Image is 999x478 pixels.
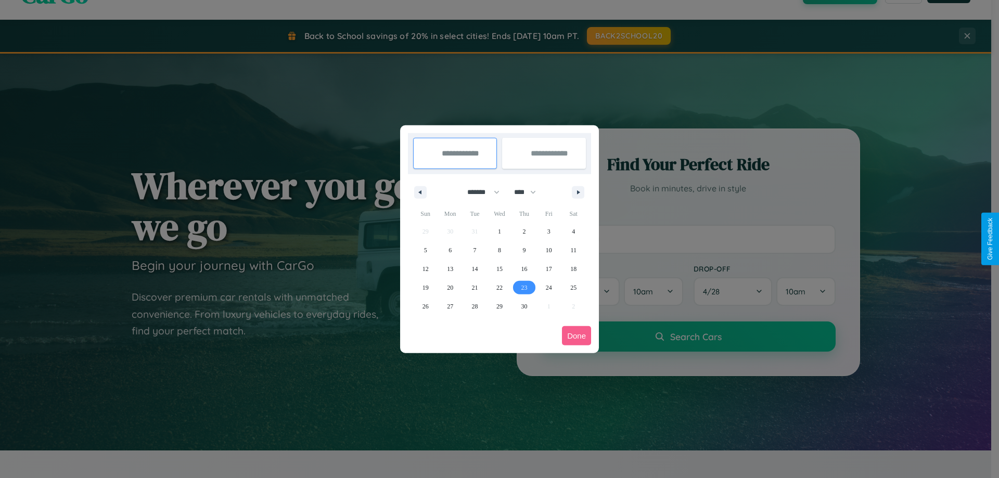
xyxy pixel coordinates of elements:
button: 12 [413,260,438,278]
button: 4 [561,222,586,241]
button: 13 [438,260,462,278]
span: 12 [422,260,429,278]
button: 1 [487,222,511,241]
button: 10 [536,241,561,260]
button: Done [562,326,591,345]
span: Tue [463,205,487,222]
button: 5 [413,241,438,260]
span: 22 [496,278,503,297]
span: 16 [521,260,527,278]
button: 3 [536,222,561,241]
span: Sun [413,205,438,222]
span: 30 [521,297,527,316]
span: Wed [487,205,511,222]
span: 23 [521,278,527,297]
span: 3 [547,222,550,241]
button: 26 [413,297,438,316]
button: 11 [561,241,586,260]
button: 9 [512,241,536,260]
button: 25 [561,278,586,297]
span: 8 [498,241,501,260]
span: 21 [472,278,478,297]
span: 7 [473,241,477,260]
span: 9 [522,241,526,260]
button: 14 [463,260,487,278]
span: 18 [570,260,577,278]
span: 4 [572,222,575,241]
span: 14 [472,260,478,278]
span: 24 [546,278,552,297]
button: 30 [512,297,536,316]
button: 2 [512,222,536,241]
span: 28 [472,297,478,316]
button: 7 [463,241,487,260]
button: 15 [487,260,511,278]
div: Give Feedback [987,218,994,260]
span: 2 [522,222,526,241]
span: 5 [424,241,427,260]
span: 10 [546,241,552,260]
span: 19 [422,278,429,297]
span: 1 [498,222,501,241]
span: 15 [496,260,503,278]
button: 17 [536,260,561,278]
span: 20 [447,278,453,297]
span: 25 [570,278,577,297]
span: 26 [422,297,429,316]
button: 22 [487,278,511,297]
button: 20 [438,278,462,297]
button: 6 [438,241,462,260]
button: 28 [463,297,487,316]
button: 23 [512,278,536,297]
button: 16 [512,260,536,278]
button: 24 [536,278,561,297]
span: Thu [512,205,536,222]
span: 6 [449,241,452,260]
button: 27 [438,297,462,316]
span: Mon [438,205,462,222]
button: 21 [463,278,487,297]
span: 11 [570,241,577,260]
span: Sat [561,205,586,222]
button: 8 [487,241,511,260]
span: 13 [447,260,453,278]
span: 29 [496,297,503,316]
button: 29 [487,297,511,316]
button: 18 [561,260,586,278]
span: 17 [546,260,552,278]
button: 19 [413,278,438,297]
span: Fri [536,205,561,222]
span: 27 [447,297,453,316]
